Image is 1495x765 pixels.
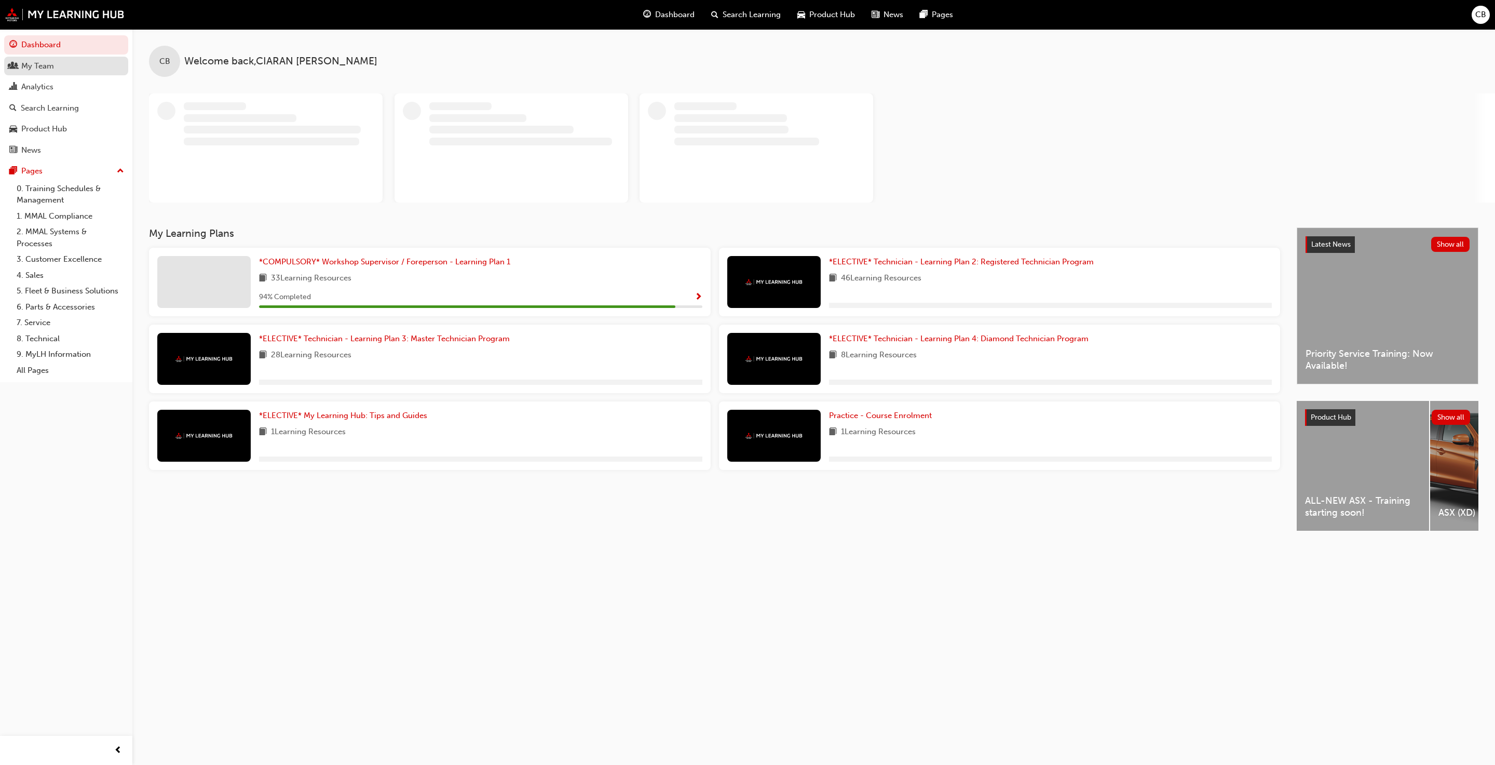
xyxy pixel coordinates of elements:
[271,272,351,285] span: 33 Learning Resources
[259,349,267,362] span: book-icon
[9,83,17,92] span: chart-icon
[829,426,837,439] span: book-icon
[21,165,43,177] div: Pages
[175,356,233,363] img: mmal
[1311,240,1351,249] span: Latest News
[9,104,17,113] span: search-icon
[21,144,41,156] div: News
[1432,410,1471,425] button: Show all
[175,433,233,439] img: mmal
[271,426,346,439] span: 1 Learning Resources
[4,33,128,162] button: DashboardMy TeamAnalyticsSearch LearningProduct HubNews
[12,283,128,299] a: 5. Fleet & Business Solutions
[4,99,128,118] a: Search Learning
[841,426,916,439] span: 1 Learning Resources
[829,334,1089,343] span: *ELECTIVE* Technician - Learning Plan 4: Diamond Technician Program
[829,257,1094,266] span: *ELECTIVE* Technician - Learning Plan 2: Registered Technician Program
[12,224,128,251] a: 2. MMAL Systems & Processes
[920,8,928,21] span: pages-icon
[1472,6,1490,24] button: CB
[259,256,514,268] a: *COMPULSORY* Workshop Supervisor / Foreperson - Learning Plan 1
[1311,413,1351,422] span: Product Hub
[12,251,128,267] a: 3. Customer Excellence
[9,125,17,134] span: car-icon
[829,256,1098,268] a: *ELECTIVE* Technician - Learning Plan 2: Registered Technician Program
[829,272,837,285] span: book-icon
[829,333,1093,345] a: *ELECTIVE* Technician - Learning Plan 4: Diamond Technician Program
[745,433,803,439] img: mmal
[1475,9,1486,21] span: CB
[1297,401,1429,531] a: ALL-NEW ASX - Training starting soon!
[12,299,128,315] a: 6. Parts & Accessories
[9,167,17,176] span: pages-icon
[9,62,17,71] span: people-icon
[5,8,125,21] img: mmal
[695,293,702,302] span: Show Progress
[259,411,427,420] span: *ELECTIVE* My Learning Hub: Tips and Guides
[259,272,267,285] span: book-icon
[259,291,311,303] span: 94 % Completed
[4,162,128,181] button: Pages
[695,291,702,304] button: Show Progress
[4,57,128,76] a: My Team
[159,56,170,68] span: CB
[12,181,128,208] a: 0. Training Schedules & Management
[117,165,124,178] span: up-icon
[1431,237,1470,252] button: Show all
[884,9,903,21] span: News
[745,356,803,363] img: mmal
[271,349,351,362] span: 28 Learning Resources
[711,8,718,21] span: search-icon
[149,227,1280,239] h3: My Learning Plans
[872,8,879,21] span: news-icon
[4,141,128,160] a: News
[829,411,932,420] span: Practice - Course Enrolment
[841,349,917,362] span: 8 Learning Resources
[12,208,128,224] a: 1. MMAL Compliance
[809,9,855,21] span: Product Hub
[863,4,912,25] a: news-iconNews
[789,4,863,25] a: car-iconProduct Hub
[797,8,805,21] span: car-icon
[1297,227,1478,384] a: Latest NewsShow allPriority Service Training: Now Available!
[9,146,17,155] span: news-icon
[703,4,789,25] a: search-iconSearch Learning
[12,363,128,379] a: All Pages
[259,334,510,343] span: *ELECTIVE* Technician - Learning Plan 3: Master Technician Program
[1305,409,1470,426] a: Product HubShow all
[184,56,377,68] span: Welcome back , CIARAN [PERSON_NAME]
[1306,348,1470,371] span: Priority Service Training: Now Available!
[4,119,128,139] a: Product Hub
[12,346,128,363] a: 9. MyLH Information
[259,410,431,422] a: *ELECTIVE* My Learning Hub: Tips and Guides
[21,102,79,114] div: Search Learning
[932,9,953,21] span: Pages
[259,426,267,439] span: book-icon
[1306,236,1470,253] a: Latest NewsShow all
[4,77,128,97] a: Analytics
[4,35,128,55] a: Dashboard
[643,8,651,21] span: guage-icon
[259,333,514,345] a: *ELECTIVE* Technician - Learning Plan 3: Master Technician Program
[723,9,781,21] span: Search Learning
[829,349,837,362] span: book-icon
[21,60,54,72] div: My Team
[259,257,510,266] span: *COMPULSORY* Workshop Supervisor / Foreperson - Learning Plan 1
[841,272,921,285] span: 46 Learning Resources
[912,4,961,25] a: pages-iconPages
[12,331,128,347] a: 8. Technical
[114,744,122,757] span: prev-icon
[12,267,128,284] a: 4. Sales
[21,81,53,93] div: Analytics
[21,123,67,135] div: Product Hub
[745,279,803,286] img: mmal
[1305,495,1421,518] span: ALL-NEW ASX - Training starting soon!
[9,41,17,50] span: guage-icon
[655,9,695,21] span: Dashboard
[829,410,936,422] a: Practice - Course Enrolment
[12,315,128,331] a: 7. Service
[635,4,703,25] a: guage-iconDashboard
